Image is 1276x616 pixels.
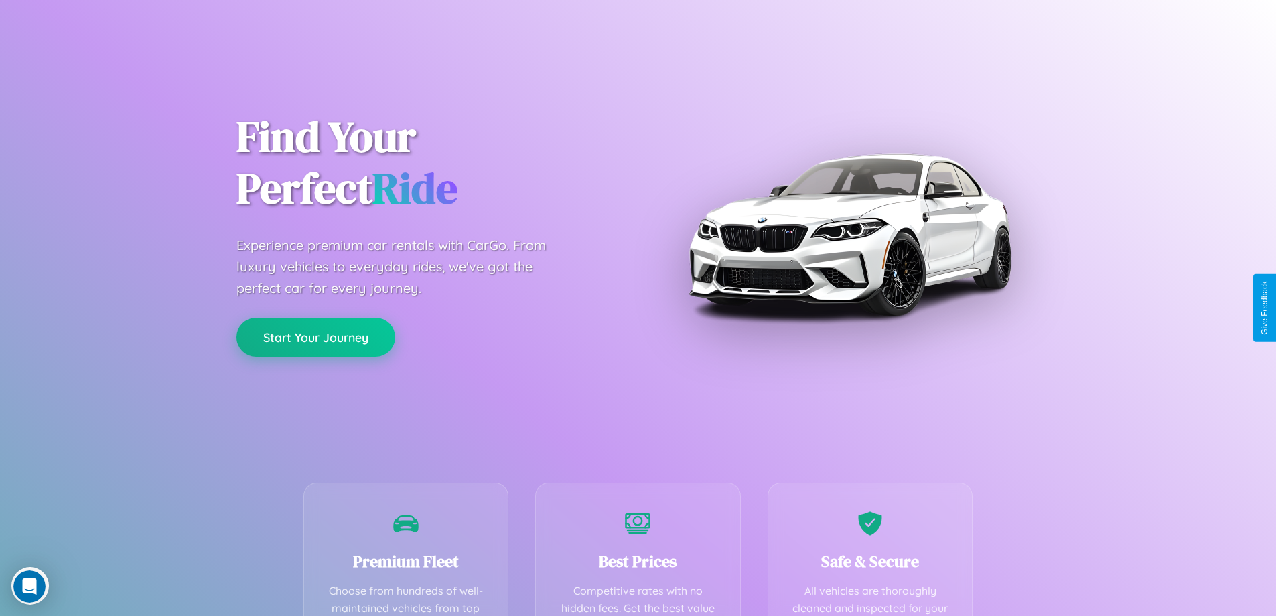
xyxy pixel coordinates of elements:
div: Give Feedback [1260,281,1269,335]
h3: Premium Fleet [324,550,488,572]
iframe: Intercom live chat discovery launcher [11,567,49,605]
iframe: Intercom live chat [13,570,46,603]
span: Ride [372,159,457,217]
h3: Safe & Secure [788,550,952,572]
h3: Best Prices [556,550,720,572]
h1: Find Your Perfect [236,111,618,214]
img: Premium BMW car rental vehicle [682,67,1017,402]
button: Start Your Journey [236,318,395,357]
p: Experience premium car rentals with CarGo. From luxury vehicles to everyday rides, we've got the ... [236,235,571,299]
